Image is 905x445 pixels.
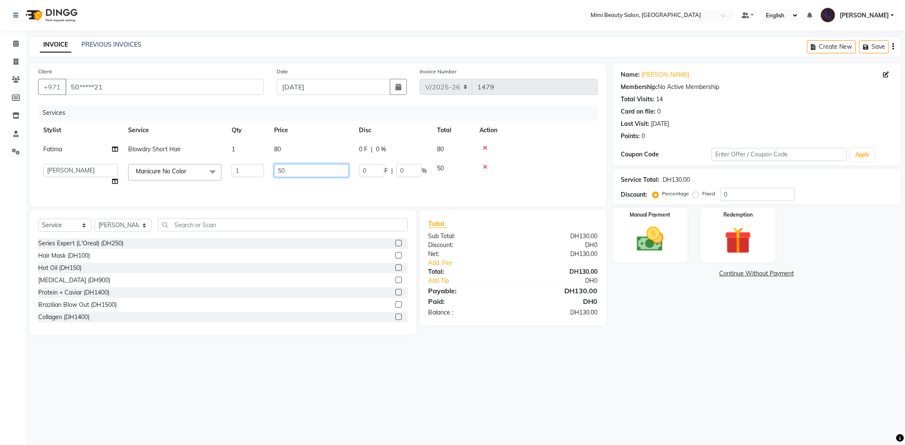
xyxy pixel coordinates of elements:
th: Action [474,121,598,140]
span: % [422,167,427,175]
input: Search by Name/Mobile/Email/Code [65,79,264,95]
div: Paid: [422,296,513,306]
div: Last Visit: [621,120,650,128]
a: [PERSON_NAME] [642,70,689,79]
button: Create New [807,40,856,53]
div: Discount: [621,190,647,199]
label: Redemption [723,211,753,219]
label: Client [38,68,52,75]
div: Discount: [422,241,513,250]
img: _cash.svg [628,224,672,255]
div: Membership: [621,83,658,92]
div: Net: [422,250,513,259]
div: Payable: [422,286,513,296]
button: Apply [850,148,874,161]
div: Hot Oil (DH150) [38,264,81,273]
div: Hair Mask (DH100) [38,251,90,260]
div: Series Expert (L'Oreal) (DH250) [38,239,123,248]
div: Collagen (DH1400) [38,313,90,322]
span: 0 % [376,145,386,154]
div: Coupon Code [621,150,712,159]
span: 0 F [359,145,367,154]
a: PREVIOUS INVOICES [81,41,141,48]
div: DH130.00 [663,175,690,184]
th: Qty [227,121,269,140]
a: INVOICE [40,37,71,53]
th: Price [269,121,354,140]
span: | [391,167,393,175]
div: Protein + Caviar (DH1400) [38,288,109,297]
th: Total [432,121,474,140]
div: Points: [621,132,640,141]
img: logo [22,3,80,27]
th: Service [123,121,227,140]
a: Continue Without Payment [614,269,899,278]
span: Manicure No Color [136,167,186,175]
div: Services [39,105,604,121]
div: 0 [658,107,661,116]
span: 80 [437,145,444,153]
input: Search or Scan [158,218,408,231]
span: [PERSON_NAME] [840,11,889,20]
div: DH0 [513,241,604,250]
span: Blowdry Short Hair [128,145,181,153]
div: Card on file: [621,107,656,116]
div: 0 [642,132,645,141]
a: Add. Fee [422,259,604,267]
label: Fixed [703,190,715,197]
div: Total Visits: [621,95,655,104]
span: 50 [437,164,444,172]
div: Brazilian Blow Out (DH1500) [38,300,117,309]
label: Date [277,68,288,75]
span: 80 [274,145,281,153]
span: | [371,145,373,154]
div: Total: [422,267,513,276]
button: +971 [38,79,66,95]
span: F [384,167,388,175]
img: Loriene [821,8,835,22]
span: 1 [232,145,235,153]
a: Add Tip [422,276,528,285]
button: Save [859,40,889,53]
img: _gift.svg [716,224,760,257]
label: Percentage [662,190,689,197]
div: DH130.00 [513,232,604,241]
div: Balance : [422,308,513,317]
th: Stylist [38,121,123,140]
div: 14 [656,95,663,104]
input: Enter Offer / Coupon Code [712,148,847,161]
span: Fatima [43,145,62,153]
div: [DATE] [651,120,670,128]
div: DH130.00 [513,286,604,296]
div: Service Total: [621,175,660,184]
div: DH130.00 [513,267,604,276]
label: Manual Payment [630,211,670,219]
div: DH130.00 [513,250,604,259]
a: x [186,167,190,175]
div: Name: [621,70,640,79]
th: Disc [354,121,432,140]
div: DH130.00 [513,308,604,317]
label: Invoice Number [420,68,457,75]
div: Sub Total: [422,232,513,241]
div: DH0 [528,276,604,285]
span: Total [428,219,448,228]
div: No Active Membership [621,83,892,92]
div: [MEDICAL_DATA] (DH900) [38,276,110,285]
div: DH0 [513,296,604,306]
